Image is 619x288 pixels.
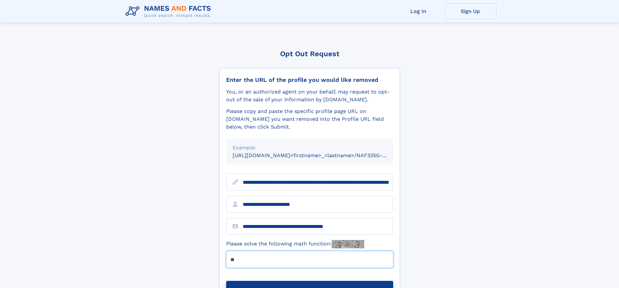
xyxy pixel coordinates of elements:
a: Log In [393,3,445,19]
div: Opt Out Request [219,50,400,58]
a: Sign Up [445,3,496,19]
img: Logo Names and Facts [123,3,216,20]
label: Please solve the following math function: [226,240,364,248]
div: Enter the URL of the profile you would like removed [226,76,393,83]
div: You, or an authorized agent on your behalf, may request to opt-out of the sale of your informatio... [226,88,393,104]
div: Please copy and paste the specific profile page URL on [DOMAIN_NAME] you want removed into the Pr... [226,107,393,131]
div: Example: [233,144,387,152]
small: [URL][DOMAIN_NAME]<firstname>_<lastname>/NAF325G-xxxxxxxx [233,152,406,158]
